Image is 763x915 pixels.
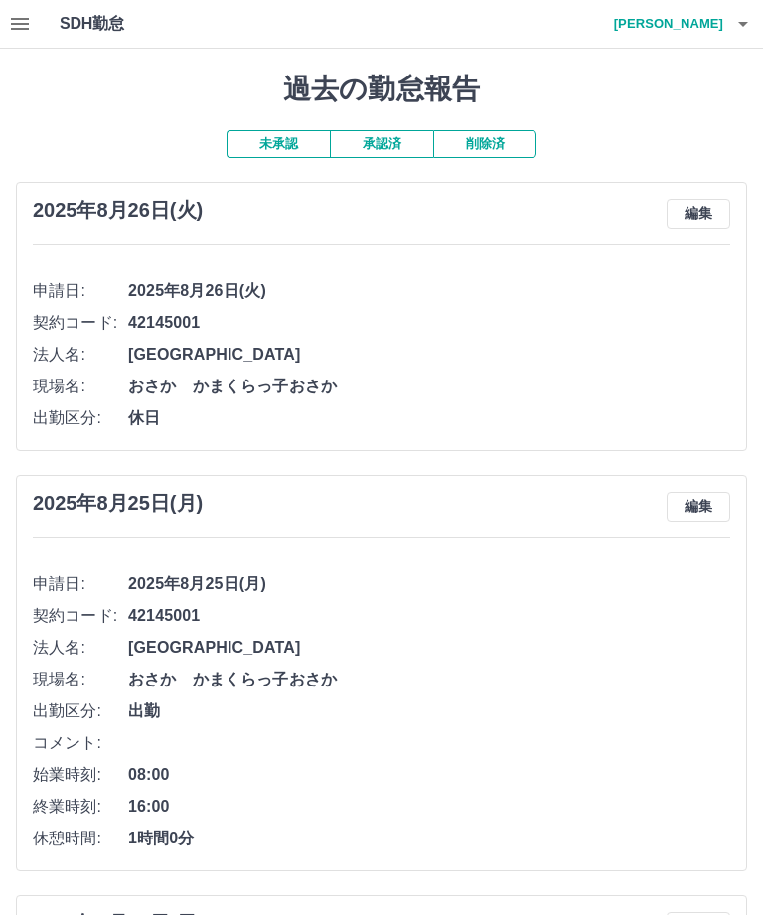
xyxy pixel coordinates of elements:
button: 承認済 [330,130,433,158]
span: 現場名: [33,375,128,398]
span: 1時間0分 [128,827,730,850]
h1: 過去の勤怠報告 [16,73,747,106]
span: 休日 [128,406,730,430]
span: 契約コード: [33,311,128,335]
h3: 2025年8月26日(火) [33,199,203,222]
span: 2025年8月26日(火) [128,279,730,303]
span: 出勤 [128,699,730,723]
button: 未承認 [227,130,330,158]
span: 出勤区分: [33,406,128,430]
span: コメント: [33,731,128,755]
span: おさか かまくらっ子おさか [128,375,730,398]
span: おさか かまくらっ子おさか [128,668,730,691]
span: 16:00 [128,795,730,819]
span: 契約コード: [33,604,128,628]
button: 削除済 [433,130,536,158]
button: 編集 [667,199,730,229]
span: 現場名: [33,668,128,691]
span: 申請日: [33,572,128,596]
span: 法人名: [33,636,128,660]
span: 出勤区分: [33,699,128,723]
span: [GEOGRAPHIC_DATA] [128,636,730,660]
button: 編集 [667,492,730,522]
span: 法人名: [33,343,128,367]
span: 休憩時間: [33,827,128,850]
h3: 2025年8月25日(月) [33,492,203,515]
span: 42145001 [128,604,730,628]
span: 42145001 [128,311,730,335]
span: 申請日: [33,279,128,303]
span: 終業時刻: [33,795,128,819]
span: 始業時刻: [33,763,128,787]
span: 2025年8月25日(月) [128,572,730,596]
span: [GEOGRAPHIC_DATA] [128,343,730,367]
span: 08:00 [128,763,730,787]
